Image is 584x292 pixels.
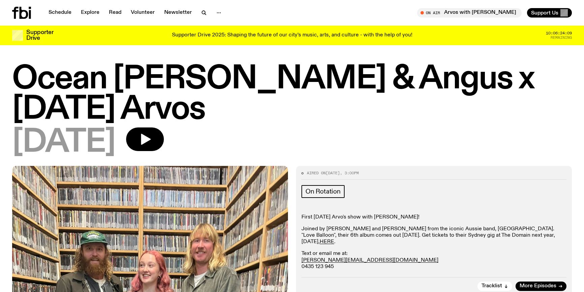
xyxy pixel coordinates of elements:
[546,31,572,35] span: 10:06:24:09
[320,239,334,244] a: HERE
[127,8,159,18] a: Volunteer
[340,170,359,176] span: , 3:00pm
[551,36,572,39] span: Remaining
[520,284,556,289] span: More Episodes
[531,10,558,16] span: Support Us
[301,258,438,263] a: [PERSON_NAME][EMAIL_ADDRESS][DOMAIN_NAME]
[305,188,341,195] span: On Rotation
[301,226,566,245] p: Joined by [PERSON_NAME] and [PERSON_NAME] from the iconic Aussie band, [GEOGRAPHIC_DATA]. "Love B...
[417,8,522,18] button: On AirArvos with [PERSON_NAME]
[477,282,512,291] button: Tracklist
[326,170,340,176] span: [DATE]
[26,30,53,41] h3: Supporter Drive
[172,32,412,38] p: Supporter Drive 2025: Shaping the future of our city’s music, arts, and culture - with the help o...
[516,282,566,291] a: More Episodes
[301,214,566,221] p: First [DATE] Arvo's show with [PERSON_NAME]!
[12,64,572,125] h1: Ocean [PERSON_NAME] & Angus x [DATE] Arvos
[301,251,566,270] p: Text or email me at: 0435 123 945
[301,185,345,198] a: On Rotation
[45,8,76,18] a: Schedule
[160,8,196,18] a: Newsletter
[12,127,115,158] span: [DATE]
[527,8,572,18] button: Support Us
[481,284,502,289] span: Tracklist
[307,170,326,176] span: Aired on
[105,8,125,18] a: Read
[77,8,104,18] a: Explore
